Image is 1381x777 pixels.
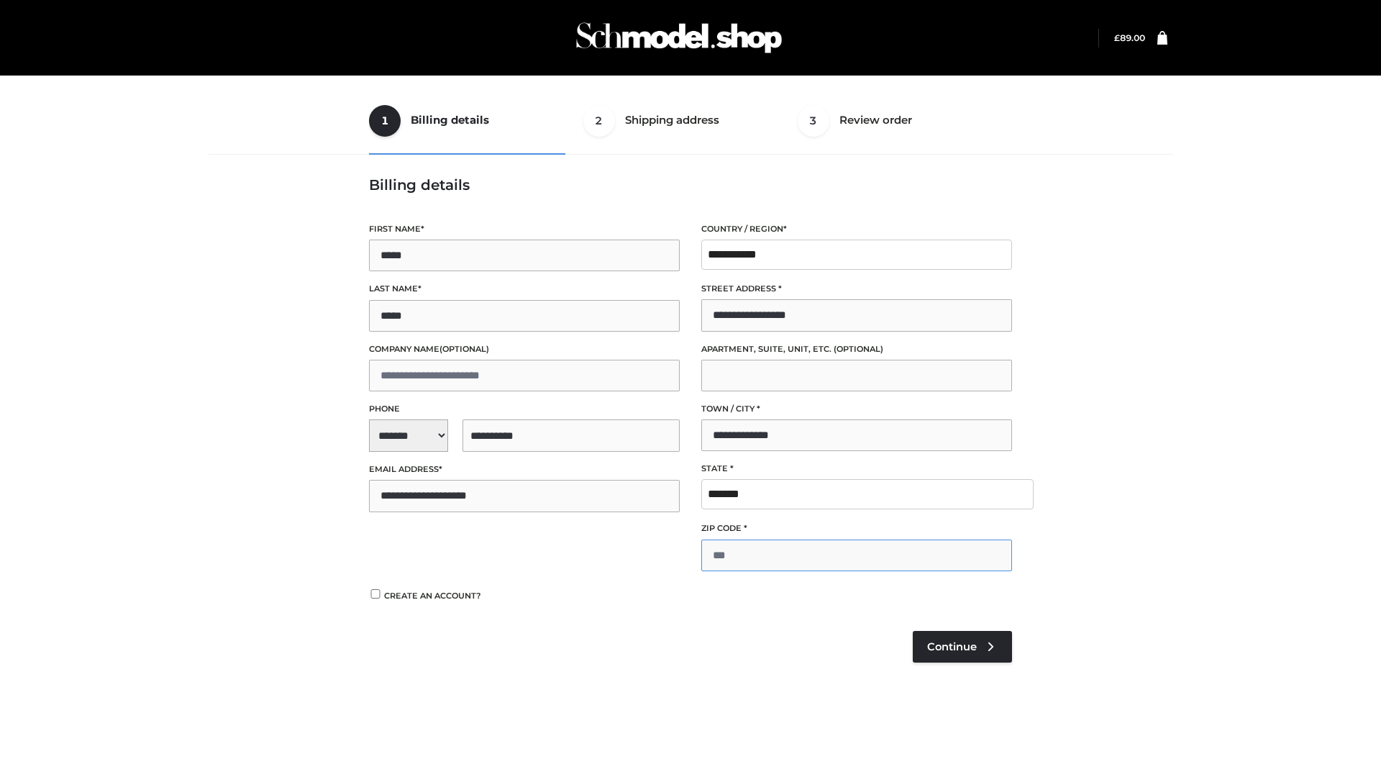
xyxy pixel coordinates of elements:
label: ZIP Code [701,522,1012,535]
label: First name [369,222,680,236]
label: Company name [369,342,680,356]
label: Last name [369,282,680,296]
label: State [701,462,1012,476]
label: Phone [369,402,680,416]
bdi: 89.00 [1114,32,1145,43]
span: £ [1114,32,1120,43]
a: £89.00 [1114,32,1145,43]
span: Create an account? [384,591,481,601]
span: Continue [927,640,977,653]
label: Country / Region [701,222,1012,236]
input: Create an account? [369,589,382,599]
img: Schmodel Admin 964 [571,9,787,66]
label: Street address [701,282,1012,296]
span: (optional) [439,344,489,354]
label: Town / City [701,402,1012,416]
a: Continue [913,631,1012,663]
span: (optional) [834,344,883,354]
h3: Billing details [369,176,1012,194]
label: Email address [369,463,680,476]
label: Apartment, suite, unit, etc. [701,342,1012,356]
